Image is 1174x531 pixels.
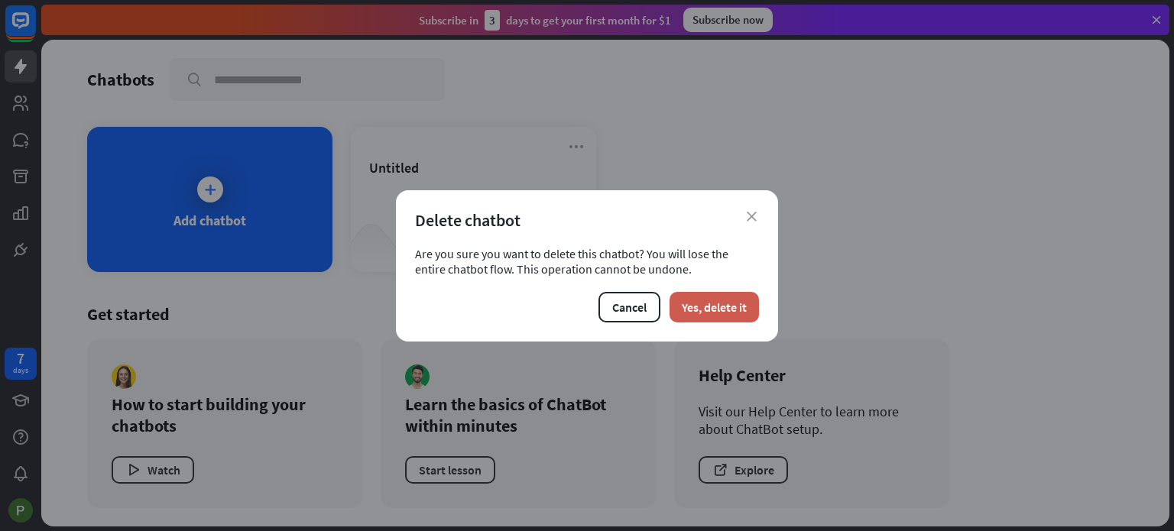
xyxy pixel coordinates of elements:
div: Are you sure you want to delete this chatbot? You will lose the entire chatbot flow. This operati... [415,246,759,277]
button: Open LiveChat chat widget [12,6,58,52]
i: close [747,212,757,222]
button: Yes, delete it [670,292,759,322]
div: Delete chatbot [415,209,759,231]
button: Cancel [598,292,660,322]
